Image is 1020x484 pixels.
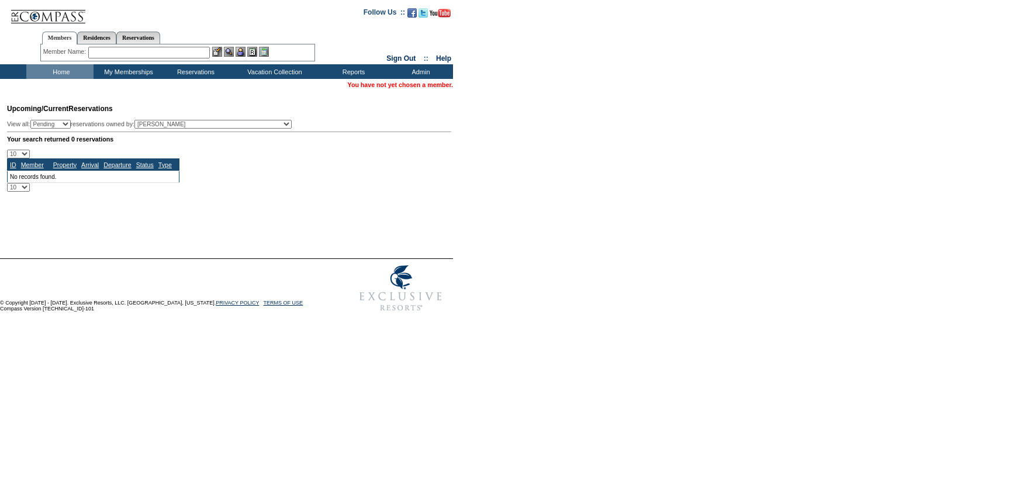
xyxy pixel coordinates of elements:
div: View all: reservations owned by: [7,120,297,129]
img: Follow us on Twitter [419,8,428,18]
a: Members [42,32,78,44]
a: TERMS OF USE [264,300,303,306]
a: Member [21,161,44,168]
img: Subscribe to our YouTube Channel [430,9,451,18]
a: Sign Out [386,54,416,63]
td: Admin [386,64,453,79]
td: No records found. [8,171,179,182]
td: My Memberships [94,64,161,79]
a: Help [436,54,451,63]
a: ID [10,161,16,168]
img: Become our fan on Facebook [407,8,417,18]
span: Reservations [7,105,113,113]
img: b_calculator.gif [259,47,269,57]
div: Your search returned 0 reservations [7,136,451,143]
a: Follow us on Twitter [419,12,428,19]
a: Property [53,161,77,168]
a: Become our fan on Facebook [407,12,417,19]
td: Vacation Collection [228,64,319,79]
td: Follow Us :: [364,7,405,21]
img: Exclusive Resorts [348,259,453,317]
img: View [224,47,234,57]
td: Reservations [161,64,228,79]
a: Subscribe to our YouTube Channel [430,12,451,19]
span: You have not yet chosen a member. [348,81,453,88]
span: :: [424,54,428,63]
a: Type [158,161,172,168]
img: b_edit.gif [212,47,222,57]
td: Reports [319,64,386,79]
a: Arrival [81,161,99,168]
a: Reservations [116,32,160,44]
img: Impersonate [236,47,246,57]
a: Residences [77,32,116,44]
img: Reservations [247,47,257,57]
div: Member Name: [43,47,88,57]
a: Status [136,161,154,168]
a: Departure [103,161,131,168]
span: Upcoming/Current [7,105,68,113]
a: PRIVACY POLICY [216,300,259,306]
td: Home [26,64,94,79]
